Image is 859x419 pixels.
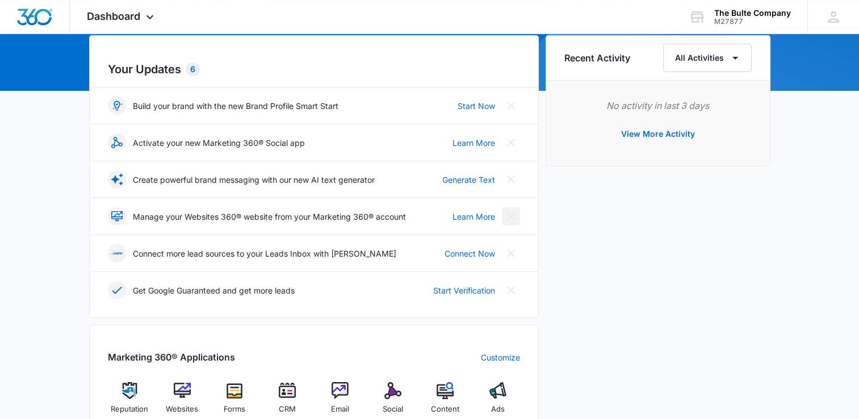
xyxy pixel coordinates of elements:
[108,61,520,78] h2: Your Updates
[133,137,305,149] p: Activate your new Marketing 360® Social app
[481,351,520,363] a: Customize
[452,137,495,149] a: Learn More
[502,133,520,152] button: Close
[133,284,295,296] p: Get Google Guaranteed and get more leads
[133,100,338,112] p: Build your brand with the new Brand Profile Smart Start
[502,207,520,225] button: Close
[502,97,520,115] button: Close
[610,120,706,148] button: View More Activity
[279,404,296,415] span: CRM
[331,404,349,415] span: Email
[383,404,403,415] span: Social
[491,404,505,415] span: Ads
[442,174,495,186] a: Generate Text
[502,244,520,262] button: Close
[111,404,148,415] span: Reputation
[564,51,630,65] h6: Recent Activity
[714,18,791,26] div: account id
[502,281,520,299] button: Close
[564,99,752,112] p: No activity in last 3 days
[445,248,495,259] a: Connect Now
[663,44,752,72] button: All Activities
[133,174,375,186] p: Create powerful brand messaging with our new AI text generator
[133,211,406,223] p: Manage your Websites 360® website from your Marketing 360® account
[458,100,495,112] a: Start Now
[502,170,520,188] button: Close
[224,404,245,415] span: Forms
[714,9,791,18] div: account name
[431,404,459,415] span: Content
[452,211,495,223] a: Learn More
[433,284,495,296] a: Start Verification
[108,350,235,364] h2: Marketing 360® Applications
[87,10,140,22] span: Dashboard
[186,62,200,76] div: 6
[133,248,396,259] p: Connect more lead sources to your Leads Inbox with [PERSON_NAME]
[166,404,198,415] span: Websites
